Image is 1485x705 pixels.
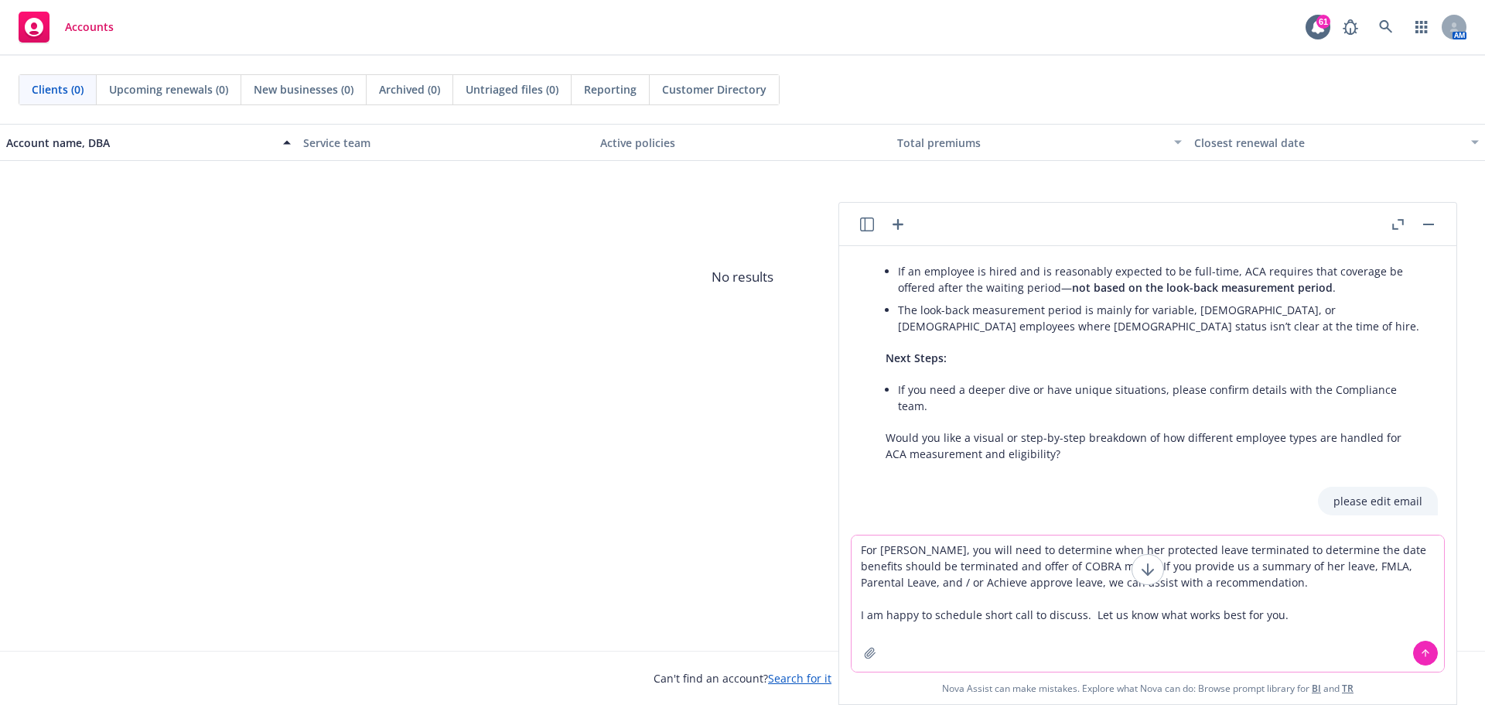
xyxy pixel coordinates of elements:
button: Service team [297,124,594,161]
li: If you need a deeper dive or have unique situations, please confirm details with the Compliance t... [898,378,1422,417]
span: Archived (0) [379,81,440,98]
span: Nova Assist can make mistakes. Explore what Nova can do: Browse prompt library for and [942,672,1354,704]
a: Search for it [768,671,831,686]
button: Active policies [594,124,891,161]
a: TR [1342,682,1354,695]
p: Would you like a visual or step-by-step breakdown of how different employee types are handled for... [886,430,1422,462]
span: Can't find an account? [654,670,831,686]
span: New businesses (0) [254,81,353,98]
button: Closest renewal date [1188,124,1485,161]
li: The look-back measurement period is mainly for variable, [DEMOGRAPHIC_DATA], or [DEMOGRAPHIC_DATA... [898,299,1422,337]
span: Clients (0) [32,81,84,98]
div: Service team [303,135,588,151]
div: Closest renewal date [1194,135,1462,151]
a: Switch app [1406,12,1437,43]
li: If an employee is hired and is reasonably expected to be full-time, ACA requires that coverage be... [898,260,1422,299]
span: Next Steps: [886,351,947,365]
a: Search [1371,12,1401,43]
span: Reporting [584,81,637,98]
span: Customer Directory [662,81,766,98]
div: 61 [1316,12,1330,26]
a: BI [1312,682,1321,695]
a: Accounts [12,5,120,49]
div: Active policies [600,135,885,151]
div: Account name, DBA [6,135,274,151]
a: Report a Bug [1335,12,1366,43]
span: Accounts [65,21,114,33]
span: Upcoming renewals (0) [109,81,228,98]
span: Untriaged files (0) [466,81,558,98]
button: Total premiums [891,124,1188,161]
textarea: For [PERSON_NAME], you will need to determine when her protected leave terminated to determine th... [852,536,1444,672]
div: Total premiums [897,135,1165,151]
span: not based on the look-back measurement period [1072,280,1333,295]
p: please edit email [1333,493,1422,509]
